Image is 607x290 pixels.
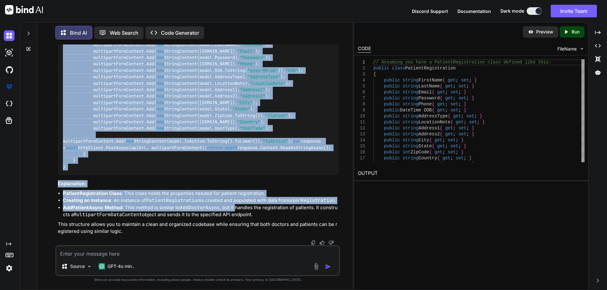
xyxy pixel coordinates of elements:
[156,61,164,67] span: new
[458,144,461,149] span: ;
[240,93,265,99] span: "Address2"
[458,162,466,167] span: set
[445,162,453,167] span: get
[453,132,456,137] span: ;
[445,126,453,131] span: get
[557,46,577,52] span: FileName
[412,8,448,15] button: Discord Support
[384,120,400,125] span: public
[358,137,365,143] div: 14
[358,89,365,95] div: 6
[458,132,466,137] span: set
[384,114,400,119] span: public
[419,144,432,149] span: State
[384,102,400,107] span: public
[458,90,461,95] span: ;
[358,59,365,65] div: 1
[180,204,220,211] code: AddDoctorAsync
[469,156,471,161] span: }
[463,120,466,125] span: ;
[463,102,466,107] span: }
[466,126,469,131] span: ;
[442,138,445,143] span: ;
[402,150,410,155] span: int
[4,64,15,75] img: githubDark
[456,156,463,161] span: set
[457,8,491,15] button: Documentation
[358,101,365,107] div: 8
[328,240,334,245] img: dislike
[63,190,122,196] strong: PatientRegistration Class
[474,114,477,119] span: ;
[285,68,298,73] span: "DOB"
[384,90,400,95] span: public
[453,126,456,131] span: ;
[156,68,164,73] span: new
[434,150,442,155] span: get
[110,29,138,37] p: Web Search
[528,29,534,35] img: preview
[55,277,340,282] p: Bind can provide inaccurate information, including about people. Always double-check its answers....
[419,96,440,101] span: Password
[445,102,448,107] span: ;
[402,114,418,119] span: string
[472,96,474,101] span: }
[506,60,551,65] span: efined like this:
[63,204,122,210] strong: AddPatientAsync Method
[419,90,432,95] span: Email
[456,138,458,143] span: ;
[400,108,432,113] span: DateTime DOB
[354,166,588,181] h2: OUTPUT
[500,8,524,14] span: Dark mode
[65,145,78,151] span: await
[402,96,418,101] span: string
[4,98,15,109] img: cloudideIcon
[463,144,466,149] span: }
[412,9,448,14] span: Discord Support
[358,45,371,53] div: CODE
[442,156,450,161] span: get
[448,138,456,143] span: set
[457,9,491,14] span: Documentation
[419,126,440,131] span: Address1
[405,66,456,71] span: PatientRegistration
[419,138,429,143] span: City
[440,84,442,89] span: {
[442,150,445,155] span: ;
[313,263,320,270] img: attachment
[437,90,445,95] span: get
[440,162,442,167] span: {
[461,114,463,119] span: ;
[373,72,376,77] span: {
[358,149,365,155] div: 16
[156,74,164,80] span: new
[207,145,222,151] span: return
[63,204,339,218] li: : This method is similar to , but it handles the registration of patients. It constructs a object...
[442,78,445,83] span: {
[384,162,400,167] span: public
[232,106,250,112] span: "State"
[445,144,448,149] span: ;
[240,55,265,60] span: "Password"
[472,126,474,131] span: }
[99,263,105,269] img: GPT-4o mini
[384,156,400,161] span: public
[237,61,255,67] span: "Phone"
[70,29,87,37] p: Bind AI
[458,96,466,101] span: set
[453,84,456,89] span: ;
[429,150,432,155] span: {
[358,95,365,101] div: 7
[536,29,553,35] p: Preview
[466,96,469,101] span: ;
[63,197,111,203] strong: Creating an Instance
[384,150,400,155] span: public
[450,108,458,113] span: set
[445,84,453,89] span: get
[419,156,437,161] span: Country
[402,162,418,167] span: string
[358,131,365,137] div: 13
[156,126,164,131] span: new
[311,240,316,245] img: copy
[445,96,453,101] span: get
